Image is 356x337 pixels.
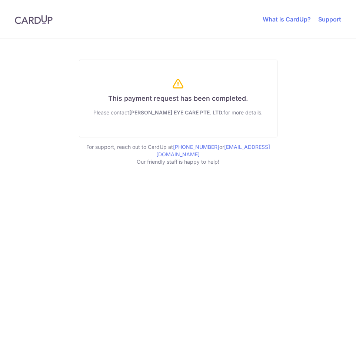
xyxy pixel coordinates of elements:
[88,94,268,103] h6: This payment request has been completed.
[79,143,277,158] p: For support, reach out to CardUp at or
[15,15,53,24] img: CardUp Logo
[156,144,270,157] a: [EMAIL_ADDRESS][DOMAIN_NAME]
[173,144,219,150] a: [PHONE_NUMBER]
[263,16,311,23] a: What is CardUp?
[79,158,277,166] p: Our friendly staff is happy to help!
[129,109,223,116] span: [PERSON_NAME] EYE CARE PTE. LTD.
[318,16,341,23] a: Support
[88,109,268,116] div: Please contact for more details.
